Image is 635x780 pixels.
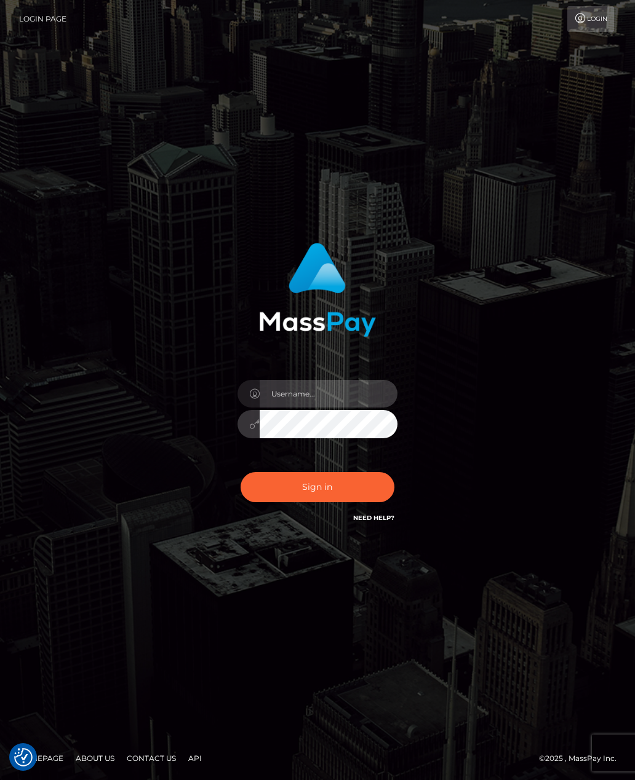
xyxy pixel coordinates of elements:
img: Revisit consent button [14,748,33,766]
button: Consent Preferences [14,748,33,766]
a: Login [567,6,614,32]
a: Login Page [19,6,66,32]
a: About Us [71,749,119,768]
a: Contact Us [122,749,181,768]
img: MassPay Login [259,243,376,337]
a: Need Help? [353,514,394,522]
div: © 2025 , MassPay Inc. [539,752,626,765]
button: Sign in [241,472,394,502]
input: Username... [260,380,397,408]
a: API [183,749,207,768]
a: Homepage [14,749,68,768]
